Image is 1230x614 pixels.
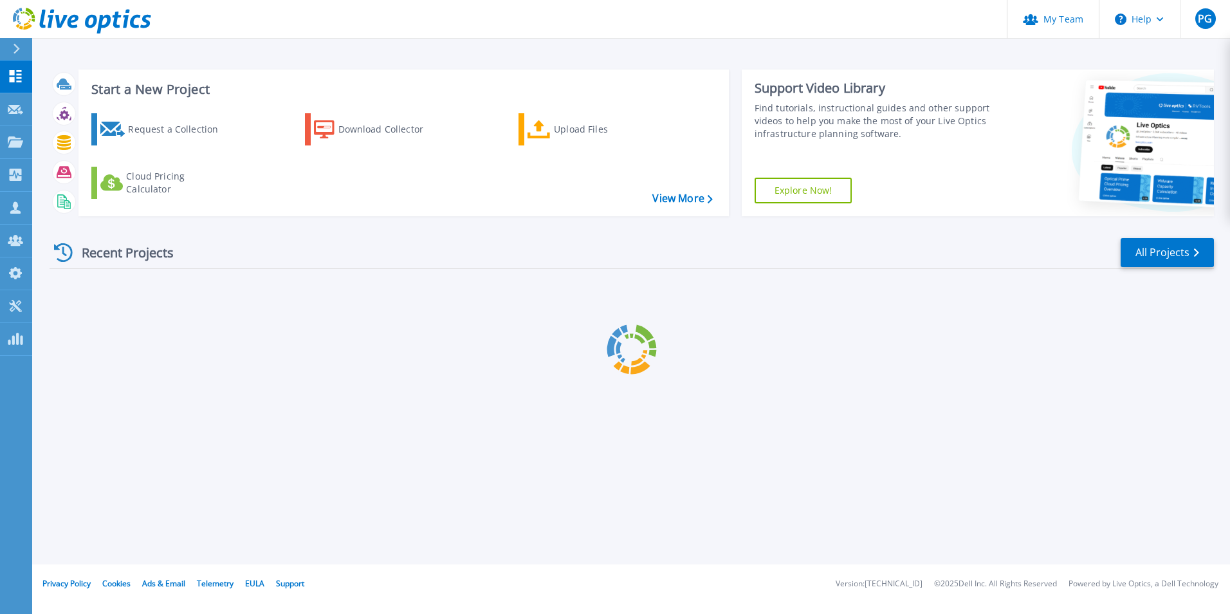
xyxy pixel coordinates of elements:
a: Telemetry [197,578,234,589]
li: Version: [TECHNICAL_ID] [836,580,922,588]
div: Cloud Pricing Calculator [126,170,229,196]
a: Upload Files [519,113,662,145]
a: Download Collector [305,113,448,145]
a: Cloud Pricing Calculator [91,167,235,199]
a: All Projects [1121,238,1214,267]
li: Powered by Live Optics, a Dell Technology [1069,580,1218,588]
div: Recent Projects [50,237,191,268]
a: EULA [245,578,264,589]
div: Request a Collection [128,116,231,142]
a: Request a Collection [91,113,235,145]
a: Privacy Policy [42,578,91,589]
a: View More [652,192,712,205]
a: Ads & Email [142,578,185,589]
a: Cookies [102,578,131,589]
div: Support Video Library [755,80,995,97]
span: PG [1198,14,1212,24]
a: Support [276,578,304,589]
li: © 2025 Dell Inc. All Rights Reserved [934,580,1057,588]
a: Explore Now! [755,178,852,203]
div: Upload Files [554,116,657,142]
div: Download Collector [338,116,441,142]
div: Find tutorials, instructional guides and other support videos to help you make the most of your L... [755,102,995,140]
h3: Start a New Project [91,82,712,97]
